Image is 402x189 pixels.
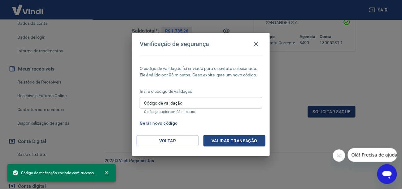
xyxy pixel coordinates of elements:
iframe: Botão para abrir a janela de mensagens [377,164,397,184]
p: O código expira em 03 minutos. [144,110,258,114]
button: Validar transação [203,135,265,147]
iframe: Fechar mensagem [333,149,345,162]
p: O código de validação foi enviado para o contato selecionado. Ele é válido por 03 minutos. Caso e... [140,65,262,78]
button: Voltar [137,135,199,147]
button: close [100,166,113,180]
p: Insira o código de validação [140,88,262,95]
span: Olá! Precisa de ajuda? [4,4,52,9]
h4: Verificação de segurança [140,40,209,48]
button: Gerar novo código [137,118,180,129]
iframe: Mensagem da empresa [348,148,397,162]
span: Código de verificação enviado com sucesso. [12,170,95,176]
